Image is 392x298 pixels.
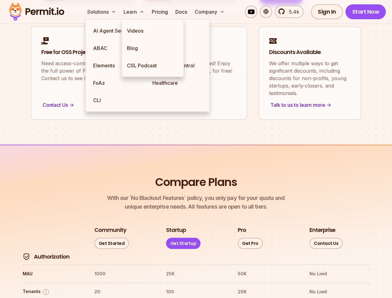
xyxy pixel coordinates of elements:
a: Get Startup [166,238,201,249]
span: 5.4k [285,8,299,16]
a: Pricing [149,6,170,18]
p: We offer multiple ways to get significant discounts, including discounts for non-profits, young s... [269,60,351,97]
th: MAU [22,269,83,279]
h2: Free for OSS Projects [41,48,237,56]
p: Need access-control for your open-source project? We got you covered! Enjoy the full power of Per... [41,60,237,82]
th: 20K [237,287,298,297]
button: Solutions [85,6,119,18]
a: ABAC [88,39,147,57]
h3: Pro [238,226,246,234]
a: Blog [122,39,183,57]
th: 25K [166,269,226,279]
a: Get Pro [238,238,263,249]
a: Discounts AvailableWe offer multiple ways to get significant discounts, including discounts for n... [259,26,361,120]
button: Tenants [23,288,50,296]
th: 20 [94,287,155,297]
img: Authorization [23,253,30,260]
span: -> [69,101,74,109]
a: Free for OSS ProjectsNeed access-control for your open-source project? We got you covered! Enjoy ... [31,26,247,120]
img: Permit logo [6,1,67,22]
a: Contact Us [309,238,343,249]
a: CLI [88,92,147,109]
h4: Authorization [34,253,70,261]
div: Contact Us [41,101,237,109]
p: unique enterprise needs. All features are open to all tiers. [107,194,285,211]
h3: Community [94,226,126,234]
a: Docs [173,6,190,18]
button: Company [192,6,227,18]
a: AI Agent Security [88,22,147,39]
a: Elements [88,57,147,74]
a: Videos [122,22,183,39]
div: Talk to us to learn more [269,101,351,109]
a: CSL Podcast [122,57,183,74]
a: Healthcare [147,74,207,92]
th: 1000 [94,269,155,279]
a: FoAz [88,74,147,92]
th: 50K [237,269,298,279]
h3: Enterprise [309,226,335,234]
span: With our `No Blackout Features` policy, you only pay for your quota and [107,194,285,202]
h2: Compare Plans [155,174,237,190]
span: -> [327,101,331,109]
th: No Limit [309,269,370,279]
a: Get Started [94,238,129,249]
a: Start Now [345,4,386,19]
button: Learn [121,6,147,18]
th: No Limit [309,287,370,297]
th: 100 [166,287,226,297]
a: 5.4k [275,6,304,18]
a: Sign In [311,4,343,19]
h2: Discounts Available [269,48,351,56]
h3: Startup [166,226,186,234]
